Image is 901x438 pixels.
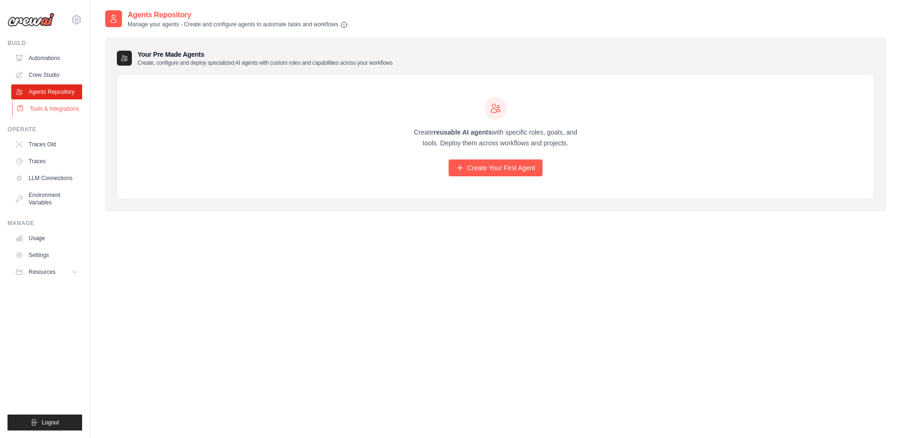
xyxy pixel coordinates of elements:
[42,419,59,426] span: Logout
[11,51,82,66] a: Automations
[11,137,82,152] a: Traces Old
[137,50,393,67] h3: Your Pre Made Agents
[11,231,82,246] a: Usage
[8,126,82,133] div: Operate
[11,154,82,169] a: Traces
[11,171,82,186] a: LLM Connections
[29,268,55,276] span: Resources
[11,84,82,99] a: Agents Repository
[8,39,82,47] div: Build
[137,59,393,67] p: Create, configure and deploy specialized AI agents with custom roles and capabilities across your...
[11,188,82,210] a: Environment Variables
[11,68,82,83] a: Crew Studio
[128,9,348,21] h2: Agents Repository
[8,415,82,430] button: Logout
[128,21,348,29] p: Manage your agents - Create and configure agents to automate tasks and workflows
[11,264,82,279] button: Resources
[449,159,543,176] a: Create Your First Agent
[434,128,492,136] strong: reusable AI agents
[12,101,83,116] a: Tools & Integrations
[11,248,82,263] a: Settings
[8,13,54,27] img: Logo
[405,127,586,149] p: Create with specific roles, goals, and tools. Deploy them across workflows and projects.
[8,219,82,227] div: Manage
